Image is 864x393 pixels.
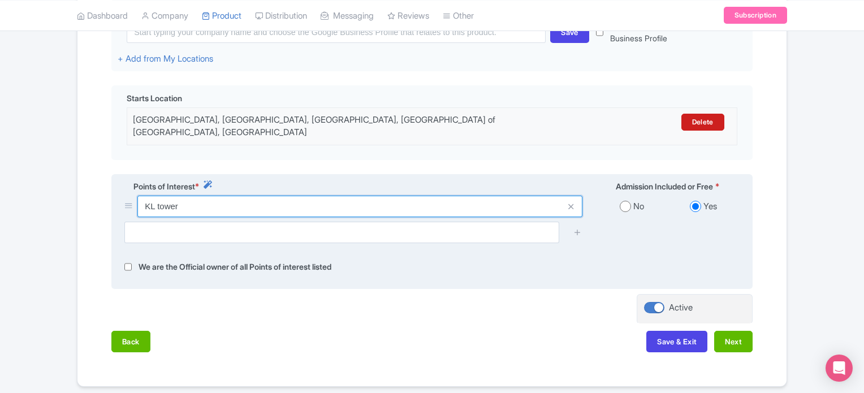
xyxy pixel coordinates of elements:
div: Active [669,301,693,314]
div: Save [550,21,589,43]
button: Save & Exit [646,331,707,352]
label: We are the owner of this Google Business Profile [610,20,746,44]
button: Back [111,331,150,352]
a: Subscription [724,7,787,24]
input: Start typing your company name and choose the Google Business Profile that relates to this product. [127,21,546,43]
div: Open Intercom Messenger [826,355,853,382]
span: Admission Included or Free [616,180,713,192]
a: + Add from My Locations [118,53,213,64]
span: Starts Location [127,92,182,104]
span: Points of Interest [133,180,195,192]
label: Yes [703,200,717,213]
a: Delete [681,114,724,131]
button: Next [714,331,753,352]
label: No [633,200,644,213]
div: [GEOGRAPHIC_DATA], [GEOGRAPHIC_DATA], [GEOGRAPHIC_DATA], [GEOGRAPHIC_DATA] of [GEOGRAPHIC_DATA], ... [133,114,581,139]
label: We are the Official owner of all Points of interest listed [139,261,331,274]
